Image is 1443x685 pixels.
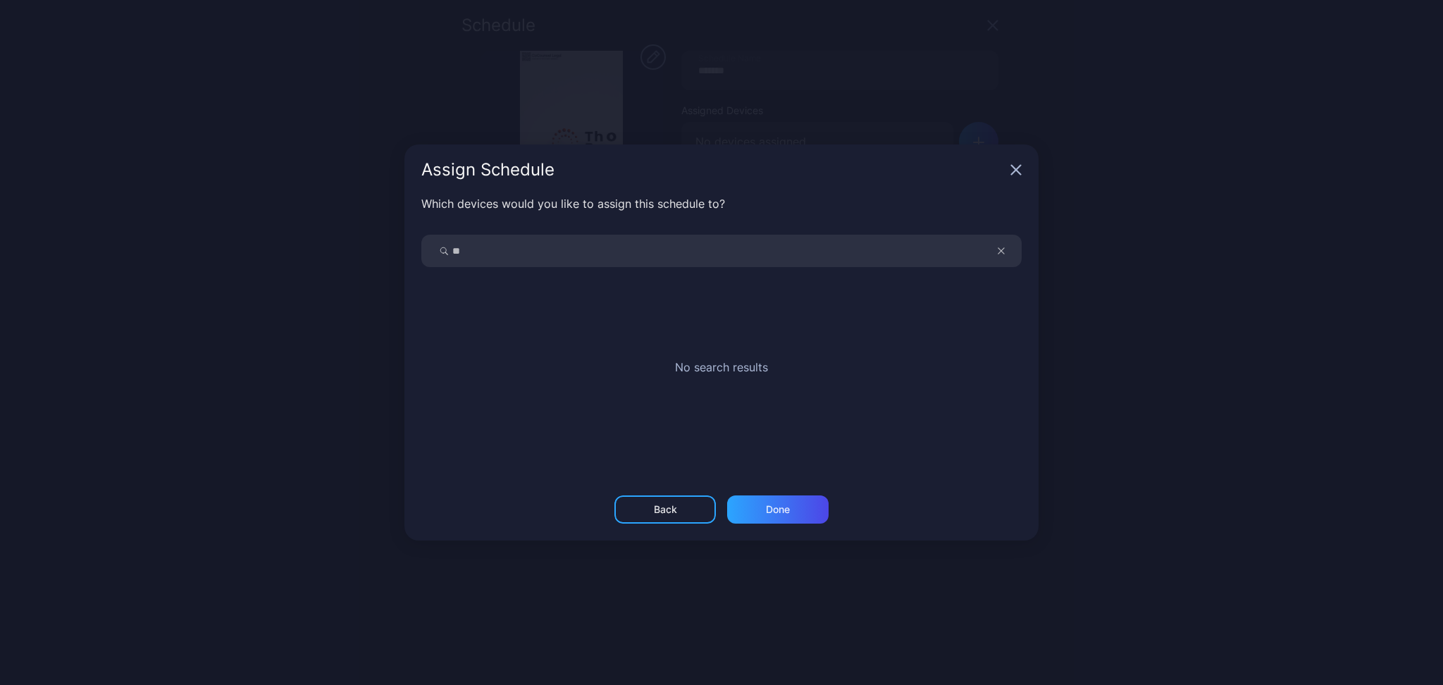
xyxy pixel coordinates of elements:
div: Which devices would you like to assign this schedule to? [421,195,1022,212]
div: Assign Schedule [421,161,1005,178]
div: Back [654,504,677,515]
p: No search results [675,359,768,376]
div: Done [766,504,790,515]
button: Back [614,495,716,524]
button: Done [727,495,829,524]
